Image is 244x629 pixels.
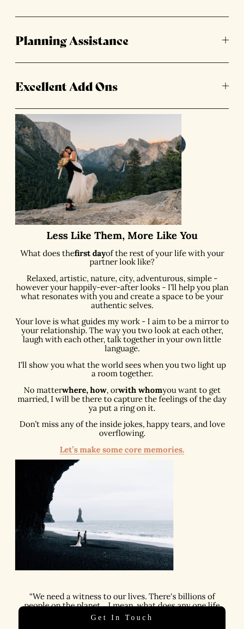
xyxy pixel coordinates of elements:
a: Get in touch [18,606,226,629]
strong: where, how [62,385,107,395]
strong: with whom [118,385,163,395]
strong: Less Like Them, More Like You [46,229,198,242]
p: What does the of the rest of your life with your partner look like? [15,249,229,267]
a: Let’s make some core memories. [60,444,184,455]
p: No matter , or you want to get married, I will be there to capture the feelings of the day ya put... [15,386,229,412]
p: Don’t miss any of the inside jokes, happy tears, and love overflowing. [15,420,229,438]
p: I’ll show you what the world sees when you two light up a room together. [15,361,229,379]
span: Planning Assistance [15,31,222,48]
button: Excellent Add Ons [15,63,229,108]
button: Planning Assistance [15,17,229,62]
span: Excellent Add Ons [15,77,222,94]
p: Your love is what guides my work - I aim to be a mirror to your relationship. The way you two loo... [15,317,229,353]
p: Relaxed, artistic, nature, city, adventurous, simple - however your happily-ever-after looks - I’... [15,274,229,310]
strong: first day [74,248,106,258]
